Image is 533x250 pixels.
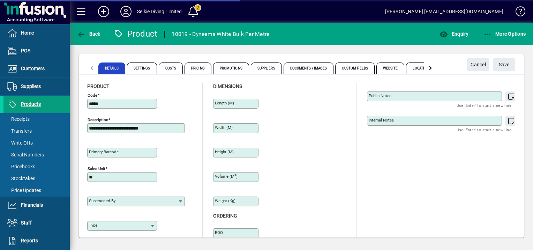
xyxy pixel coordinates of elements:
[137,6,182,17] div: Selkie Diving Limited
[215,125,233,130] mat-label: Width (m)
[215,101,234,105] mat-label: Length (m)
[251,62,282,74] span: Suppliers
[215,174,238,179] mat-label: Volume (m )
[406,62,438,74] span: Locations
[77,31,100,37] span: Back
[385,6,503,17] div: [PERSON_NAME] [EMAIL_ADDRESS][DOMAIN_NAME]
[3,149,70,161] a: Serial Numbers
[3,78,70,95] a: Suppliers
[113,28,158,39] div: Product
[335,62,374,74] span: Custom Fields
[3,232,70,250] a: Reports
[89,223,97,228] mat-label: Type
[215,149,234,154] mat-label: Height (m)
[7,187,41,193] span: Price Updates
[510,1,524,24] a: Knowledge Base
[3,161,70,172] a: Pricebooks
[172,29,269,40] div: 10019 - Dyneema White Bulk Per Metre
[482,28,528,40] button: More Options
[7,128,32,134] span: Transfers
[457,126,511,134] mat-hint: Use 'Enter' to start a new line
[213,213,237,219] span: Ordering
[499,62,502,67] span: S
[159,62,183,74] span: Costs
[457,101,511,109] mat-hint: Use 'Enter' to start a new line
[7,152,44,157] span: Serial Numbers
[21,66,45,71] span: Customers
[21,83,41,89] span: Suppliers
[467,58,489,71] button: Cancel
[3,184,70,196] a: Price Updates
[376,62,405,74] span: Website
[483,31,526,37] span: More Options
[88,117,108,122] mat-label: Description
[493,58,515,71] button: Save
[70,28,108,40] app-page-header-button: Back
[3,42,70,60] a: POS
[213,62,249,74] span: Promotions
[92,5,115,18] button: Add
[75,28,102,40] button: Back
[284,62,334,74] span: Documents / Images
[7,164,35,169] span: Pricebooks
[21,202,43,208] span: Financials
[98,62,125,74] span: Details
[215,198,235,203] mat-label: Weight (Kg)
[3,172,70,184] a: Stocktakes
[471,59,486,71] span: Cancel
[369,118,394,123] mat-label: Internal Notes
[3,60,70,78] a: Customers
[213,83,242,89] span: Dimensions
[3,113,70,125] a: Receipts
[89,198,115,203] mat-label: Superseded by
[21,220,32,226] span: Staff
[3,24,70,42] a: Home
[7,176,35,181] span: Stocktakes
[499,59,510,71] span: ave
[21,238,38,243] span: Reports
[21,101,41,107] span: Products
[234,174,236,177] sup: 3
[21,30,34,36] span: Home
[440,31,468,37] span: Enquiry
[3,125,70,137] a: Transfers
[127,62,157,74] span: Settings
[21,48,30,53] span: POS
[438,28,470,40] button: Enquiry
[185,62,211,74] span: Pricing
[3,214,70,232] a: Staff
[88,93,97,98] mat-label: Code
[87,83,109,89] span: Product
[7,116,30,122] span: Receipts
[3,137,70,149] a: Write Offs
[88,166,105,171] mat-label: Sales unit
[215,230,223,235] mat-label: EOQ
[3,197,70,214] a: Financials
[89,149,119,154] mat-label: Primary barcode
[7,140,33,146] span: Write Offs
[115,5,137,18] button: Profile
[369,93,391,98] mat-label: Public Notes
